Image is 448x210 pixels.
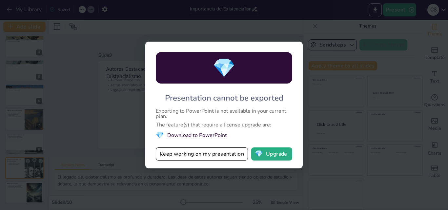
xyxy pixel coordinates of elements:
button: diamondUpgrade [251,147,292,161]
span: diamond [213,55,235,81]
div: Exporting to PowerPoint is not available in your current plan. [156,108,292,119]
span: diamond [156,131,164,140]
div: Presentation cannot be exported [165,93,283,103]
span: diamond [255,151,263,157]
li: Download to PowerPoint [156,131,292,140]
div: The feature(s) that require a license upgrade are: [156,122,292,127]
button: Keep working on my presentation [156,147,248,161]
